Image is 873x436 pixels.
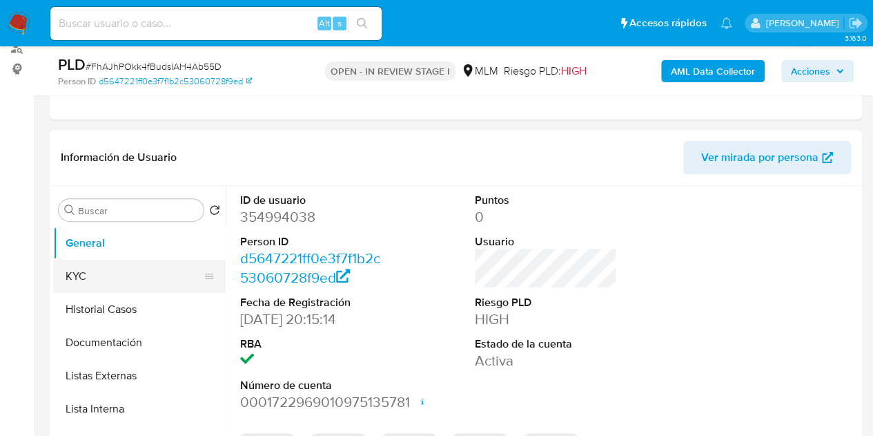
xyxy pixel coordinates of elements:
dd: Activa [475,351,618,370]
dt: Person ID [240,234,383,249]
dt: Riesgo PLD [475,295,618,310]
button: Volver al orden por defecto [209,205,220,220]
button: General [53,227,226,260]
dd: 0001722969010975135781 [240,392,383,412]
dd: [DATE] 20:15:14 [240,310,383,329]
button: Documentación [53,326,226,359]
b: PLD [58,53,86,75]
span: Alt [319,17,330,30]
a: d5647221ff0e3f7f1b2c53060728f9ed [240,248,380,287]
dd: 0 [475,207,618,227]
p: OPEN - IN REVIEW STAGE I [325,61,455,81]
button: Ver mirada por persona [683,141,851,174]
dt: Número de cuenta [240,378,383,393]
dt: Fecha de Registración [240,295,383,310]
button: Acciones [781,60,854,82]
dd: HIGH [475,310,618,329]
button: KYC [53,260,215,293]
a: Notificaciones [720,17,732,29]
p: loui.hernandezrodriguez@mercadolibre.com.mx [765,17,843,30]
button: Buscar [64,205,75,216]
span: Accesos rápidos [629,16,707,30]
button: Lista Interna [53,392,226,426]
span: 3.163.0 [844,32,866,44]
b: Person ID [58,75,96,88]
span: Acciones [791,60,830,82]
span: HIGH [561,63,587,79]
input: Buscar [78,205,198,217]
span: # FhAJhPOkk4fBudslAH4Ab55D [86,59,222,73]
b: AML Data Collector [671,60,755,82]
span: Ver mirada por persona [701,141,818,174]
button: Listas Externas [53,359,226,392]
dt: Usuario [475,234,618,249]
dt: ID de usuario [240,193,383,208]
a: d5647221ff0e3f7f1b2c53060728f9ed [99,75,252,88]
dt: RBA [240,337,383,352]
dt: Estado de la cuenta [475,337,618,352]
span: Riesgo PLD: [504,64,587,79]
div: MLM [461,64,498,79]
a: Salir [848,16,863,30]
input: Buscar usuario o caso... [50,15,382,32]
button: AML Data Collector [661,60,765,82]
dt: Puntos [475,193,618,208]
h1: Información de Usuario [61,151,177,164]
span: s [337,17,342,30]
dd: 354994038 [240,207,383,227]
button: Historial Casos [53,293,226,326]
button: search-icon [348,14,376,33]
